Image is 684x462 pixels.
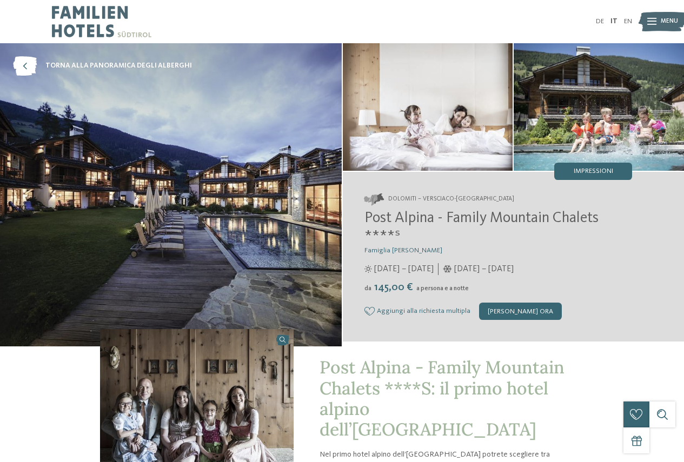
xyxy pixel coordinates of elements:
img: Il family hotel a San Candido dal fascino alpino [343,43,513,171]
span: torna alla panoramica degli alberghi [45,61,192,71]
span: [DATE] – [DATE] [454,263,514,275]
span: Menu [661,17,678,26]
a: torna alla panoramica degli alberghi [13,56,192,76]
span: Post Alpina - Family Mountain Chalets ****S: il primo hotel alpino dell’[GEOGRAPHIC_DATA] [320,356,565,440]
i: Orari d'apertura inverno [443,265,452,273]
span: Post Alpina - Family Mountain Chalets ****ˢ [364,211,599,244]
span: Dolomiti – Versciaco-[GEOGRAPHIC_DATA] [388,195,514,204]
div: [PERSON_NAME] ora [479,303,562,320]
span: a persona e a notte [416,285,469,292]
i: Orari d'apertura estate [364,265,372,273]
img: Il family hotel a San Candido dal fascino alpino [514,43,684,171]
span: Famiglia [PERSON_NAME] [364,247,442,254]
span: Aggiungi alla richiesta multipla [377,307,470,315]
a: DE [596,18,604,25]
a: EN [624,18,632,25]
span: 145,00 € [373,282,415,293]
a: IT [610,18,617,25]
span: [DATE] – [DATE] [374,263,434,275]
span: da [364,285,371,292]
span: Impressioni [574,168,613,175]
